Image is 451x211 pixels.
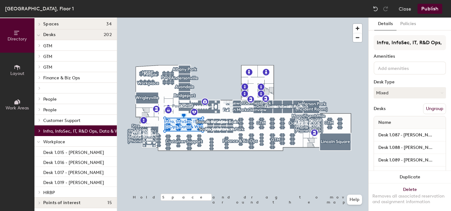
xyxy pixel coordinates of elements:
span: 34 [106,22,112,27]
span: Spaces [43,22,59,27]
span: Desks [43,32,55,37]
p: Desk 1.015 - [PERSON_NAME] [43,148,104,155]
span: Name [375,117,394,128]
span: People [43,107,57,113]
span: People [43,97,57,102]
p: Desk 1.017 - [PERSON_NAME] [43,168,104,175]
img: Undo [372,6,379,12]
span: Finance & Biz Ops [43,75,80,81]
button: DeleteRemoves all associated reservation and assignment information [369,183,451,211]
p: Desk 1.016 - [PERSON_NAME] [43,158,104,165]
span: Customer Support [43,118,80,123]
div: Desk Type [374,80,446,85]
div: [GEOGRAPHIC_DATA], Floor 1 [5,5,74,13]
input: Unnamed desk [375,143,444,152]
img: Redo [382,6,389,12]
span: Infra, InfoSec, IT, R&D Ops, Data & Web [43,129,124,134]
span: 15 [107,200,112,205]
span: Directory [8,36,27,42]
input: Add amenities [377,64,433,71]
button: Details [374,18,397,30]
button: Ungroup [423,103,446,114]
input: Unnamed desk [375,168,444,177]
button: Mixed [374,87,446,98]
span: 202 [104,32,112,37]
div: Removes all associated reservation and assignment information [372,193,447,205]
span: GTM [43,65,52,70]
div: Desks [374,106,386,111]
span: GTM [43,54,52,59]
input: Unnamed desk [375,131,444,140]
div: Amenities [374,54,446,59]
span: Layout [10,71,24,76]
span: Workplace [43,139,65,145]
button: Duplicate [369,171,451,183]
button: Close [399,4,411,14]
button: Publish [417,4,442,14]
span: Points of interest [43,200,80,205]
button: Help [347,195,362,205]
span: HRBP [43,190,55,195]
input: Unnamed desk [375,156,444,165]
span: GTM [43,43,52,49]
p: Desk 1.019 - [PERSON_NAME] [43,178,104,185]
button: Policies [397,18,420,30]
span: Work Areas [6,105,29,111]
